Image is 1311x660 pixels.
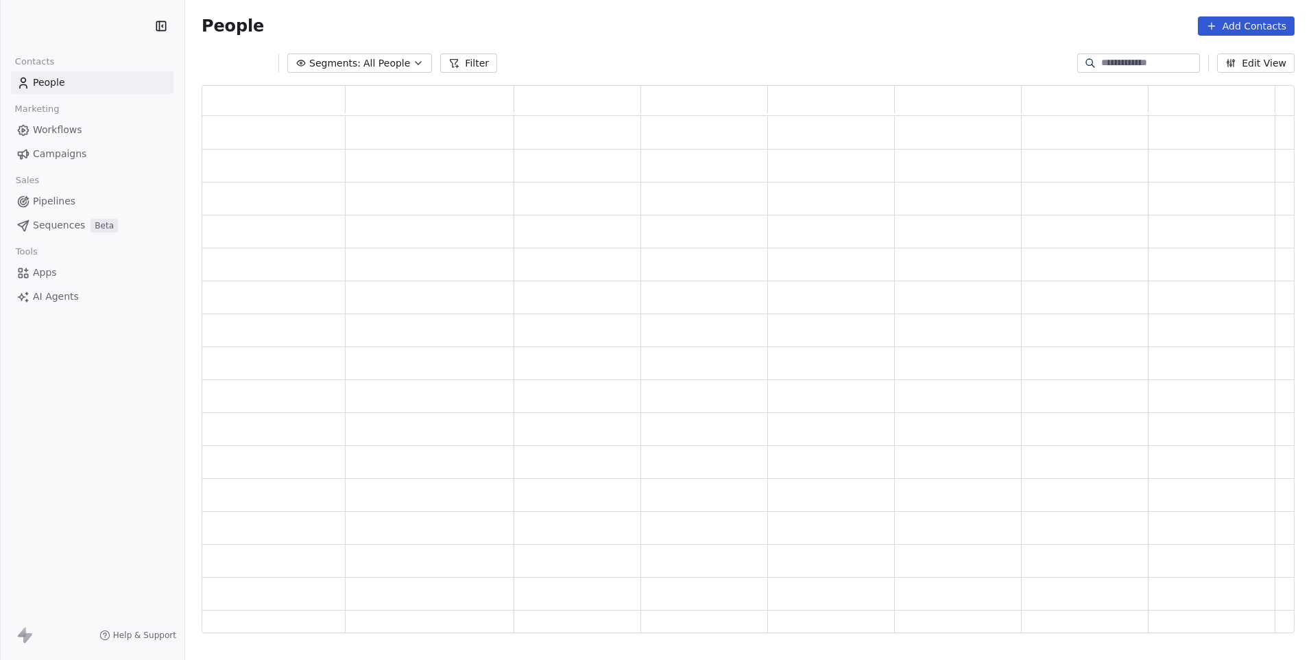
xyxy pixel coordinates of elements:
[99,630,176,641] a: Help & Support
[10,241,43,262] span: Tools
[10,170,45,191] span: Sales
[33,123,82,137] span: Workflows
[33,290,79,304] span: AI Agents
[11,71,173,94] a: People
[11,143,173,165] a: Campaigns
[33,75,65,90] span: People
[363,56,410,71] span: All People
[11,119,173,141] a: Workflows
[309,56,361,71] span: Segments:
[33,194,75,209] span: Pipelines
[113,630,176,641] span: Help & Support
[9,99,65,119] span: Marketing
[33,147,86,161] span: Campaigns
[1217,54,1295,73] button: Edit View
[1198,16,1295,36] button: Add Contacts
[440,54,497,73] button: Filter
[11,190,173,213] a: Pipelines
[91,219,118,233] span: Beta
[11,214,173,237] a: SequencesBeta
[11,261,173,284] a: Apps
[33,218,85,233] span: Sequences
[11,285,173,308] a: AI Agents
[33,266,57,280] span: Apps
[9,51,60,72] span: Contacts
[202,16,264,36] span: People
